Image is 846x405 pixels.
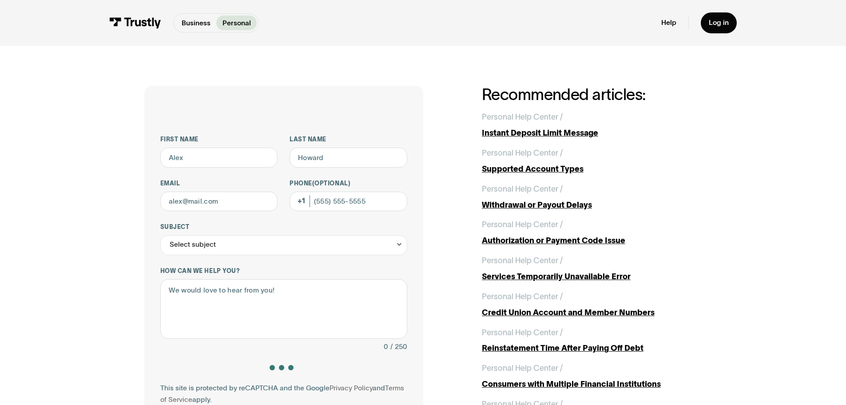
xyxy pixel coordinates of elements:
a: Personal Help Center /Authorization or Payment Code Issue [482,219,702,247]
div: Personal Help Center / [482,219,563,231]
a: Personal Help Center /Services Temporarily Unavailable Error [482,255,702,283]
p: Personal [222,18,251,28]
a: Log in [701,12,737,33]
label: Email [160,180,278,188]
a: Help [661,18,676,27]
div: Supported Account Types [482,163,702,175]
a: Personal [216,16,257,30]
a: Personal Help Center /Instant Deposit Limit Message [482,111,702,139]
label: Subject [160,223,407,231]
input: Alex [160,148,278,168]
div: 0 [384,341,388,353]
div: Personal Help Center / [482,255,563,267]
a: Personal Help Center /Consumers with Multiple Financial Institutions [482,362,702,390]
img: Trustly Logo [109,17,161,28]
a: Personal Help Center /Credit Union Account and Member Numbers [482,291,702,319]
div: Instant Deposit Limit Message [482,127,702,139]
div: Select subject [170,239,216,251]
div: Personal Help Center / [482,147,563,159]
h2: Recommended articles: [482,86,702,103]
div: Personal Help Center / [482,111,563,123]
div: Credit Union Account and Member Numbers [482,307,702,319]
label: Last name [290,136,407,144]
div: Log in [709,18,729,27]
div: Services Temporarily Unavailable Error [482,271,702,283]
label: How can we help you? [160,267,407,275]
div: / 250 [390,341,407,353]
a: Personal Help Center /Supported Account Types [482,147,702,175]
a: Business [175,16,216,30]
div: Reinstatement Time After Paying Off Debt [482,342,702,354]
div: Personal Help Center / [482,362,563,374]
div: Personal Help Center / [482,327,563,339]
a: Personal Help Center /Withdrawal or Payout Delays [482,183,702,211]
a: Personal Help Center /Reinstatement Time After Paying Off Debt [482,327,702,355]
input: alex@mail.com [160,192,278,212]
div: Withdrawal or Payout Delays [482,199,702,211]
div: Personal Help Center / [482,291,563,303]
p: Business [182,18,211,28]
label: Phone [290,180,407,188]
a: Privacy Policy [330,384,373,392]
div: Consumers with Multiple Financial Institutions [482,378,702,390]
label: First name [160,136,278,144]
input: (555) 555-5555 [290,192,407,212]
div: Authorization or Payment Code Issue [482,235,702,247]
div: Personal Help Center / [482,183,563,195]
input: Howard [290,148,407,168]
span: (Optional) [312,180,350,187]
